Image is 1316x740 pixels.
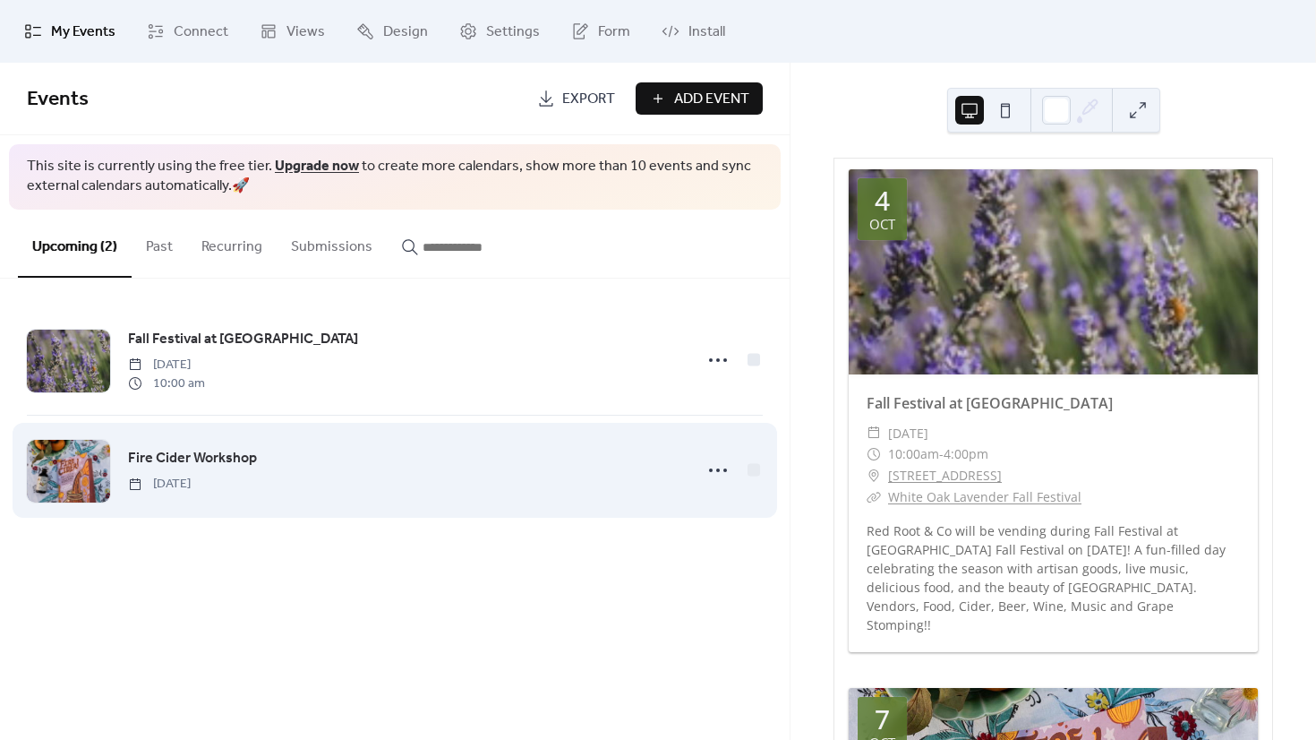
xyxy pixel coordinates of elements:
span: Connect [174,22,228,43]
span: 4:00pm [944,443,988,465]
a: Settings [446,7,553,56]
button: Upcoming (2) [18,210,132,278]
div: Oct [869,218,895,231]
a: White Oak Lavender Fall Festival [888,488,1081,505]
div: ​ [867,423,881,444]
a: Fall Festival at [GEOGRAPHIC_DATA] [128,328,358,351]
span: Settings [486,22,540,43]
span: 10:00 am [128,374,205,393]
a: My Events [11,7,129,56]
span: [DATE] [128,475,191,494]
span: My Events [51,22,115,43]
span: Events [27,80,89,119]
a: Export [524,82,628,115]
span: Design [383,22,428,43]
a: Install [648,7,739,56]
span: Form [598,22,630,43]
a: Fall Festival at [GEOGRAPHIC_DATA] [867,393,1113,413]
span: - [939,443,944,465]
a: [STREET_ADDRESS] [888,465,1002,486]
button: Recurring [187,210,277,276]
a: Views [246,7,338,56]
div: 7 [875,706,890,733]
span: Export [562,89,615,110]
span: Fire Cider Workshop [128,448,257,469]
span: Install [688,22,725,43]
a: Form [558,7,644,56]
span: Views [286,22,325,43]
span: Fall Festival at [GEOGRAPHIC_DATA] [128,329,358,350]
a: Upgrade now [275,152,359,180]
div: 4 [875,187,890,214]
a: Connect [133,7,242,56]
button: Submissions [277,210,387,276]
span: [DATE] [888,423,928,444]
div: ​ [867,465,881,486]
span: This site is currently using the free tier. to create more calendars, show more than 10 events an... [27,157,763,197]
div: ​ [867,443,881,465]
span: [DATE] [128,356,205,374]
div: ​ [867,486,881,508]
a: Design [343,7,441,56]
span: 10:00am [888,443,939,465]
a: Fire Cider Workshop [128,447,257,470]
button: Add Event [636,82,763,115]
span: Add Event [674,89,749,110]
div: Red Root & Co will be vending during Fall Festival at [GEOGRAPHIC_DATA] Fall Festival on [DATE]! ... [849,521,1258,634]
button: Past [132,210,187,276]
